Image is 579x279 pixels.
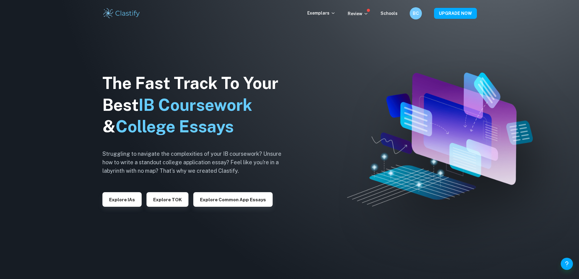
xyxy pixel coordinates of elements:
a: Explore Common App essays [193,196,273,202]
a: Explore TOK [146,196,188,202]
button: Help and Feedback [561,258,573,270]
img: Clastify hero [347,73,532,206]
img: Clastify logo [102,7,141,19]
a: Explore IAs [102,196,142,202]
p: Exemplars [307,10,336,16]
button: Explore TOK [146,192,188,207]
button: UPGRADE NOW [434,8,477,19]
h6: BC [412,10,419,17]
span: IB Coursework [139,95,252,114]
button: Explore Common App essays [193,192,273,207]
span: College Essays [115,117,234,136]
button: Explore IAs [102,192,142,207]
h1: The Fast Track To Your Best & [102,72,291,138]
a: Schools [381,11,398,16]
p: Review [348,10,368,17]
button: BC [410,7,422,19]
h6: Struggling to navigate the complexities of your IB coursework? Unsure how to write a standout col... [102,150,291,175]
